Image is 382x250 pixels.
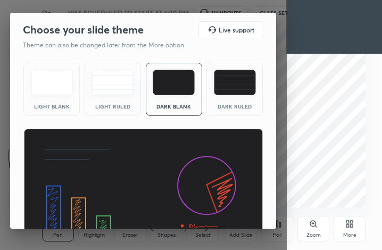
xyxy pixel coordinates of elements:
img: lightRuledTheme.5fabf969.svg [92,70,134,95]
div: Dark Blank [153,104,195,109]
img: darkRuledTheme.de295e13.svg [214,70,256,95]
div: Dark Ruled [213,104,256,109]
h2: Choose your slide theme [23,23,144,37]
img: darkTheme.f0cc69e5.svg [153,70,195,95]
img: lightTheme.e5ed3b09.svg [31,70,73,95]
div: Zoom [306,232,321,238]
div: Light Blank [30,104,73,109]
h5: Live support [219,27,254,33]
p: Theme can also be changed later from the More option [23,40,195,50]
div: Light Ruled [92,104,134,109]
div: More [343,232,356,238]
